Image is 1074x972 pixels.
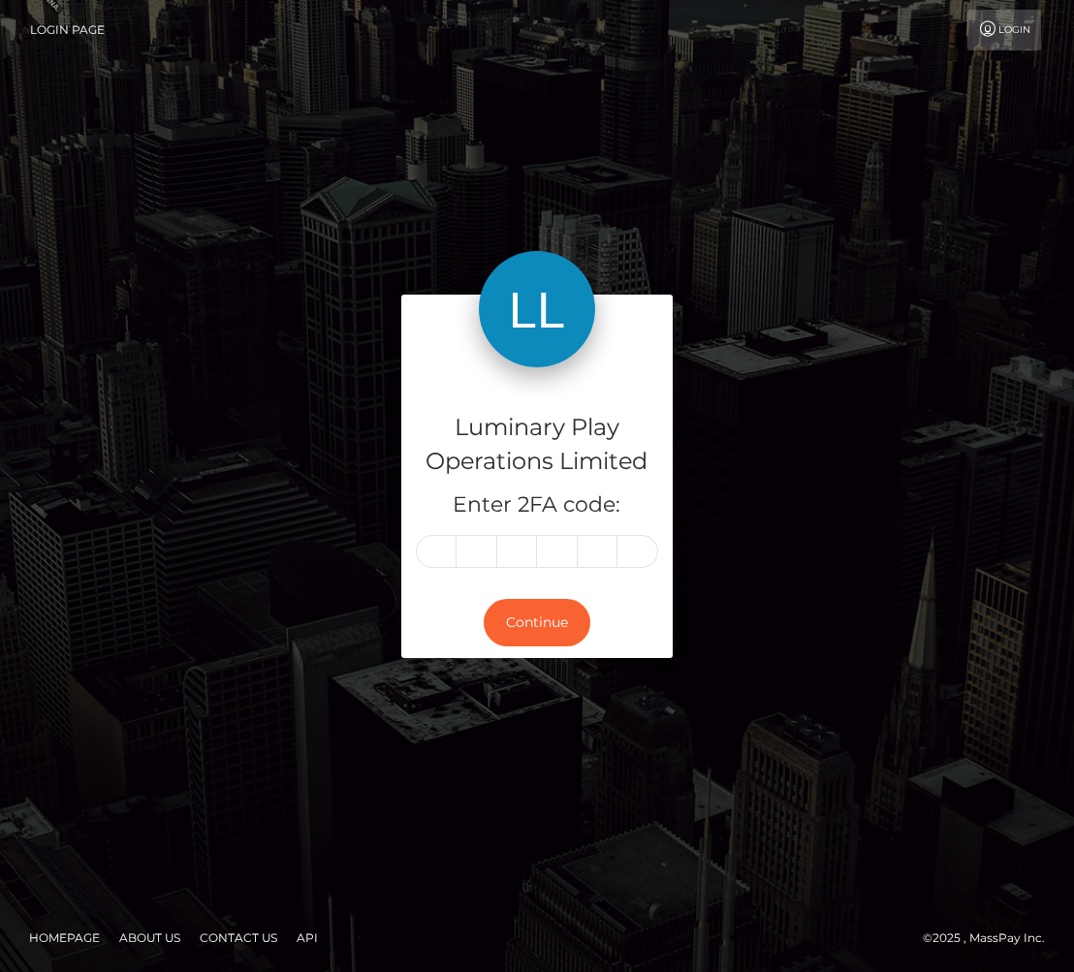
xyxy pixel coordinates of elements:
a: Homepage [21,923,108,953]
a: API [289,923,326,953]
h4: Luminary Play Operations Limited [416,411,658,479]
div: © 2025 , MassPay Inc. [923,927,1059,949]
button: Continue [484,599,590,646]
a: About Us [111,923,188,953]
a: Login [967,10,1041,50]
img: Luminary Play Operations Limited [479,251,595,367]
a: Login Page [30,10,105,50]
a: Contact Us [192,923,285,953]
h5: Enter 2FA code: [416,490,658,520]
